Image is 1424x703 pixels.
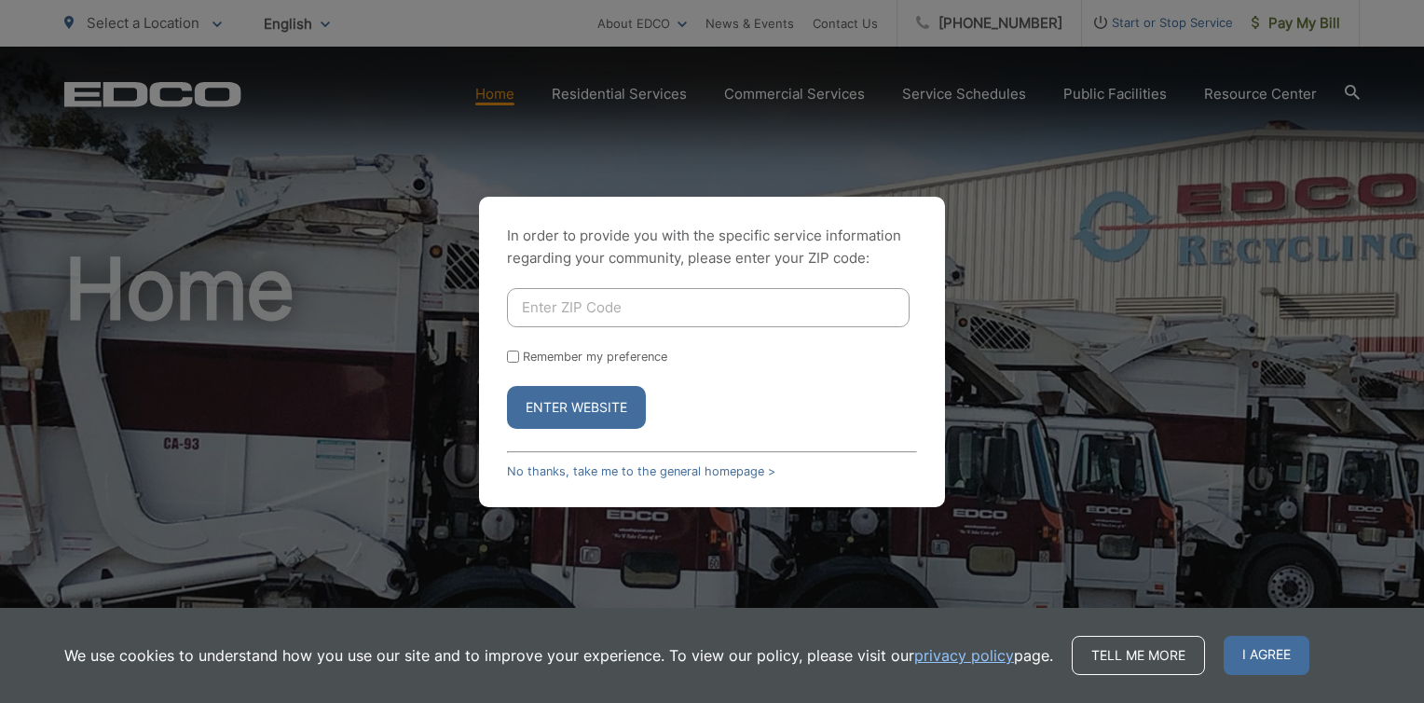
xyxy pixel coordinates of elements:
p: In order to provide you with the specific service information regarding your community, please en... [507,225,917,269]
p: We use cookies to understand how you use our site and to improve your experience. To view our pol... [64,644,1053,667]
span: I agree [1224,636,1309,675]
a: privacy policy [914,644,1014,667]
input: Enter ZIP Code [507,288,910,327]
button: Enter Website [507,386,646,429]
a: Tell me more [1072,636,1205,675]
label: Remember my preference [523,350,667,364]
a: No thanks, take me to the general homepage > [507,464,775,478]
